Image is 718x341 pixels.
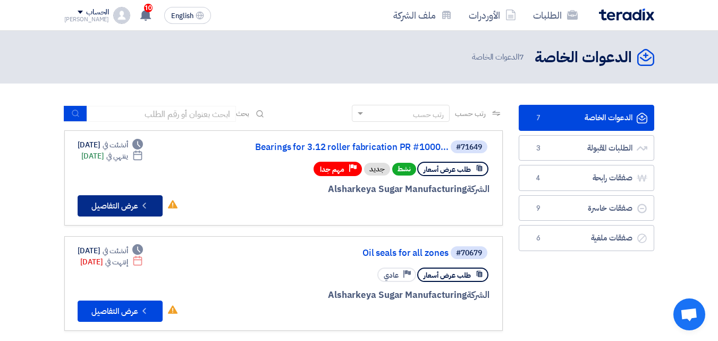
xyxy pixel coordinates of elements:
[171,12,193,20] span: English
[164,7,211,24] button: English
[64,16,109,22] div: [PERSON_NAME]
[532,113,545,123] span: 7
[456,144,482,151] div: #71649
[320,164,344,174] span: مهم جدا
[86,8,109,17] div: الحساب
[424,164,471,174] span: طلب عرض أسعار
[105,256,128,268] span: إنتهت في
[392,163,416,176] span: نشط
[519,135,654,161] a: الطلبات المقبولة3
[467,288,489,302] span: الشركة
[103,139,128,151] span: أنشئت في
[532,173,545,184] span: 4
[144,4,153,12] span: 10
[78,301,163,322] button: عرض التفاصيل
[78,245,143,256] div: [DATE]
[673,298,705,330] div: Open chat
[103,245,128,256] span: أنشئت في
[519,195,654,221] a: صفقات خاسرة9
[236,143,449,152] a: Bearings for 3.12 roller fabrication PR #1000...
[467,182,489,196] span: الشركة
[532,203,545,214] span: 9
[455,108,485,119] span: رتب حسب
[472,51,526,63] span: الدعوات الخاصة
[519,225,654,251] a: صفقات ملغية6
[460,3,525,28] a: الأوردرات
[364,163,390,176] div: جديد
[599,9,654,21] img: Teradix logo
[87,106,236,122] input: ابحث بعنوان أو رقم الطلب
[106,151,128,162] span: ينتهي في
[236,248,449,258] a: Oil seals for all zones
[80,256,143,268] div: [DATE]
[234,182,489,196] div: Alsharkeya Sugar Manufacturing
[456,249,482,257] div: #70679
[113,7,130,24] img: profile_test.png
[236,108,250,119] span: بحث
[535,47,632,68] h2: الدعوات الخاصة
[385,3,460,28] a: ملف الشركة
[424,270,471,280] span: طلب عرض أسعار
[519,165,654,191] a: صفقات رابحة4
[532,233,545,244] span: 6
[519,105,654,131] a: الدعوات الخاصة7
[519,51,524,63] span: 7
[413,109,444,120] div: رتب حسب
[384,270,399,280] span: عادي
[78,139,143,151] div: [DATE]
[81,151,143,162] div: [DATE]
[78,195,163,217] button: عرض التفاصيل
[532,143,545,154] span: 3
[234,288,489,302] div: Alsharkeya Sugar Manufacturing
[525,3,586,28] a: الطلبات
